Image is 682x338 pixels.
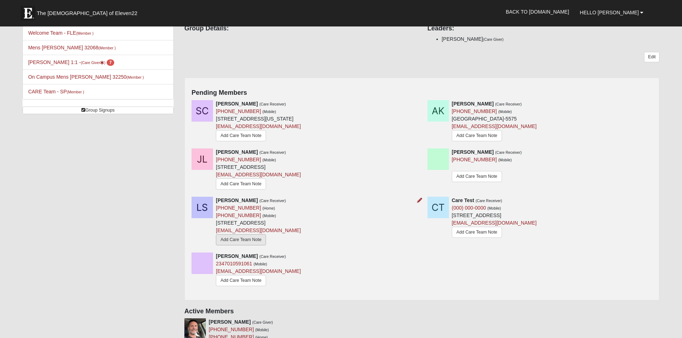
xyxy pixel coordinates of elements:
[452,108,497,114] a: [PHONE_NUMBER]
[644,52,659,62] a: Edit
[192,89,652,97] h4: Pending Members
[262,109,276,114] small: (Mobile)
[495,150,522,155] small: (Care Receiver)
[259,254,286,259] small: (Care Receiver)
[184,308,659,315] h4: Active Members
[498,158,512,162] small: (Mobile)
[475,199,502,203] small: (Care Receiver)
[23,107,174,114] a: Group Signups
[216,157,261,162] a: [PHONE_NUMBER]
[216,205,261,211] a: [PHONE_NUMBER]
[126,75,144,79] small: (Member )
[452,197,537,240] div: [STREET_ADDRESS]
[452,100,537,143] div: [GEOGRAPHIC_DATA]-5575
[452,220,537,226] a: [EMAIL_ADDRESS][DOMAIN_NAME]
[500,3,575,21] a: Back to [DOMAIN_NAME]
[262,214,276,218] small: (Mobile)
[216,149,258,155] strong: [PERSON_NAME]
[216,123,301,129] a: [EMAIL_ADDRESS][DOMAIN_NAME]
[216,261,252,266] a: 2347010591061
[452,227,502,238] a: Add Care Team Note
[28,89,84,94] a: CARE Team - SP(Member )
[252,320,273,324] small: (Care Giver)
[216,172,301,177] a: [EMAIL_ADDRESS][DOMAIN_NAME]
[98,46,116,50] small: (Member )
[259,102,286,106] small: (Care Receiver)
[452,205,486,211] a: (000) 000-0000
[216,253,258,259] strong: [PERSON_NAME]
[37,10,137,17] span: The [DEMOGRAPHIC_DATA] of Eleven22
[184,25,417,33] h4: Group Details:
[262,158,276,162] small: (Mobile)
[452,149,494,155] strong: [PERSON_NAME]
[580,10,639,15] span: Hello [PERSON_NAME]
[259,199,286,203] small: (Care Receiver)
[253,262,267,266] small: (Mobile)
[262,206,275,210] small: (Home)
[81,60,106,65] small: (Care Giver )
[216,100,301,143] div: [STREET_ADDRESS][US_STATE]
[452,123,537,129] a: [EMAIL_ADDRESS][DOMAIN_NAME]
[495,102,522,106] small: (Care Receiver)
[76,31,93,35] small: (Member )
[216,197,301,247] div: [STREET_ADDRESS]
[483,37,504,41] small: (Care Giver)
[216,148,301,191] div: [STREET_ADDRESS]
[452,171,502,182] a: Add Care Team Note
[452,197,474,203] strong: Care Test
[575,4,649,21] a: Hello [PERSON_NAME]
[452,101,494,107] strong: [PERSON_NAME]
[216,108,261,114] a: [PHONE_NUMBER]
[498,109,512,114] small: (Mobile)
[209,319,251,325] strong: [PERSON_NAME]
[216,178,266,190] a: Add Care Team Note
[17,3,160,20] a: The [DEMOGRAPHIC_DATA] of Eleven22
[28,59,114,65] a: [PERSON_NAME] 1:1 -(Care Giver) 7
[216,234,266,245] a: Add Care Team Note
[442,35,660,43] li: [PERSON_NAME]
[67,90,84,94] small: (Member )
[216,197,258,203] strong: [PERSON_NAME]
[21,6,35,20] img: Eleven22 logo
[487,206,501,210] small: (Mobile)
[216,101,258,107] strong: [PERSON_NAME]
[452,130,502,141] a: Add Care Team Note
[259,150,286,155] small: (Care Receiver)
[216,268,301,274] a: [EMAIL_ADDRESS][DOMAIN_NAME]
[452,157,497,162] a: [PHONE_NUMBER]
[28,74,144,80] a: On Campus Mens [PERSON_NAME] 32250(Member )
[28,45,116,50] a: Mens [PERSON_NAME] 32068(Member )
[28,30,94,36] a: Welcome Team - FLE(Member )
[427,25,660,33] h4: Leaders:
[107,59,114,66] span: number of pending members
[216,212,261,218] a: [PHONE_NUMBER]
[216,130,266,141] a: Add Care Team Note
[216,227,301,233] a: [EMAIL_ADDRESS][DOMAIN_NAME]
[216,275,266,286] a: Add Care Team Note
